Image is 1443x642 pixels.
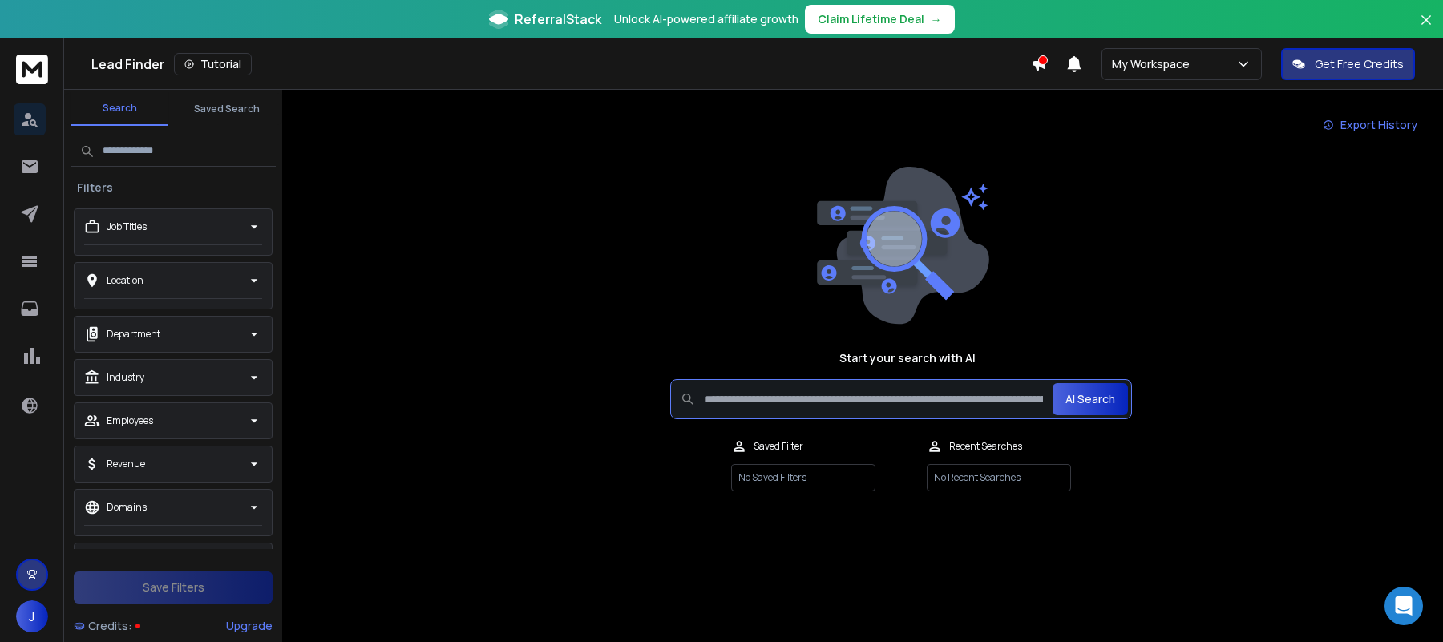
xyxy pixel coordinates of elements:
[1416,10,1437,48] button: Close banner
[515,10,601,29] span: ReferralStack
[949,440,1022,453] p: Recent Searches
[805,5,955,34] button: Claim Lifetime Deal→
[731,464,875,491] p: No Saved Filters
[754,440,803,453] p: Saved Filter
[71,180,119,196] h3: Filters
[107,458,145,470] p: Revenue
[107,220,147,233] p: Job Titles
[927,464,1071,491] p: No Recent Searches
[931,11,942,27] span: →
[1281,48,1415,80] button: Get Free Credits
[107,414,153,427] p: Employees
[16,600,48,632] button: J
[107,328,160,341] p: Department
[813,167,989,325] img: image
[174,53,252,75] button: Tutorial
[614,11,798,27] p: Unlock AI-powered affiliate growth
[1112,56,1196,72] p: My Workspace
[107,371,144,384] p: Industry
[839,350,976,366] h1: Start your search with AI
[1384,587,1423,625] div: Open Intercom Messenger
[1310,109,1430,141] a: Export History
[91,53,1031,75] div: Lead Finder
[1315,56,1404,72] p: Get Free Credits
[178,93,276,125] button: Saved Search
[71,92,168,126] button: Search
[226,618,273,634] div: Upgrade
[107,501,147,514] p: Domains
[74,610,273,642] a: Credits:Upgrade
[88,618,132,634] span: Credits:
[1053,383,1128,415] button: AI Search
[107,274,143,287] p: Location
